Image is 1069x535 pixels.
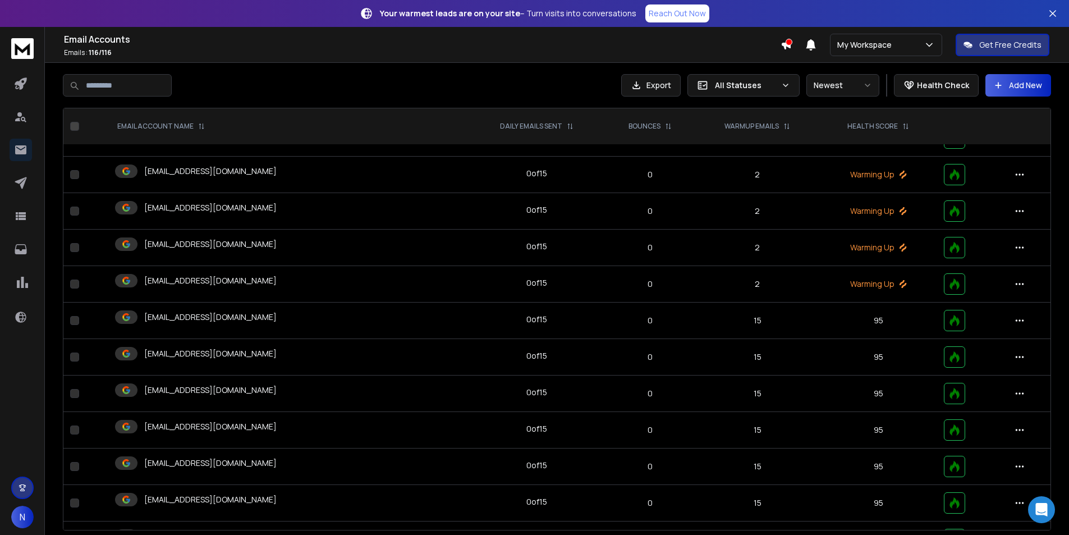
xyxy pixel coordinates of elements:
[144,458,277,469] p: [EMAIL_ADDRESS][DOMAIN_NAME]
[826,278,930,290] p: Warming Up
[628,122,660,131] p: BOUNCES
[526,314,547,325] div: 0 of 15
[985,74,1051,97] button: Add New
[526,204,547,216] div: 0 of 15
[695,157,819,193] td: 2
[979,39,1042,51] p: Get Free Credits
[724,122,779,131] p: WARMUP EMAILS
[837,39,896,51] p: My Workspace
[117,122,205,131] div: EMAIL ACCOUNT NAME
[612,351,689,363] p: 0
[144,348,277,359] p: [EMAIL_ADDRESS][DOMAIN_NAME]
[847,122,898,131] p: HEALTH SCORE
[819,449,937,485] td: 95
[695,449,819,485] td: 15
[612,461,689,472] p: 0
[894,74,979,97] button: Health Check
[612,388,689,399] p: 0
[612,242,689,253] p: 0
[695,412,819,449] td: 15
[695,339,819,376] td: 15
[526,460,547,471] div: 0 of 15
[144,202,277,213] p: [EMAIL_ADDRESS][DOMAIN_NAME]
[917,80,969,91] p: Health Check
[11,506,34,528] button: N
[500,122,562,131] p: DAILY EMAILS SENT
[649,8,706,19] p: Reach Out Now
[526,168,547,179] div: 0 of 15
[819,339,937,376] td: 95
[64,33,781,46] h1: Email Accounts
[612,497,689,509] p: 0
[695,230,819,266] td: 2
[612,205,689,217] p: 0
[612,424,689,436] p: 0
[826,169,930,180] p: Warming Up
[621,74,681,97] button: Export
[144,312,277,323] p: [EMAIL_ADDRESS][DOMAIN_NAME]
[806,74,879,97] button: Newest
[819,485,937,522] td: 95
[144,239,277,250] p: [EMAIL_ADDRESS][DOMAIN_NAME]
[715,80,777,91] p: All Statuses
[695,376,819,412] td: 15
[526,277,547,289] div: 0 of 15
[695,485,819,522] td: 15
[526,387,547,398] div: 0 of 15
[826,205,930,217] p: Warming Up
[819,303,937,339] td: 95
[956,34,1049,56] button: Get Free Credits
[612,278,689,290] p: 0
[89,48,112,57] span: 116 / 116
[826,242,930,253] p: Warming Up
[144,166,277,177] p: [EMAIL_ADDRESS][DOMAIN_NAME]
[695,303,819,339] td: 15
[612,315,689,326] p: 0
[144,275,277,286] p: [EMAIL_ADDRESS][DOMAIN_NAME]
[819,412,937,449] td: 95
[11,38,34,59] img: logo
[64,48,781,57] p: Emails :
[526,350,547,362] div: 0 of 15
[645,4,709,22] a: Reach Out Now
[612,169,689,180] p: 0
[526,496,547,507] div: 0 of 15
[819,376,937,412] td: 95
[380,8,520,19] strong: Your warmest leads are on your site
[380,8,636,19] p: – Turn visits into conversations
[526,241,547,252] div: 0 of 15
[1028,496,1055,523] div: Open Intercom Messenger
[695,193,819,230] td: 2
[144,385,277,396] p: [EMAIL_ADDRESS][DOMAIN_NAME]
[695,266,819,303] td: 2
[526,423,547,435] div: 0 of 15
[144,494,277,505] p: [EMAIL_ADDRESS][DOMAIN_NAME]
[144,421,277,432] p: [EMAIL_ADDRESS][DOMAIN_NAME]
